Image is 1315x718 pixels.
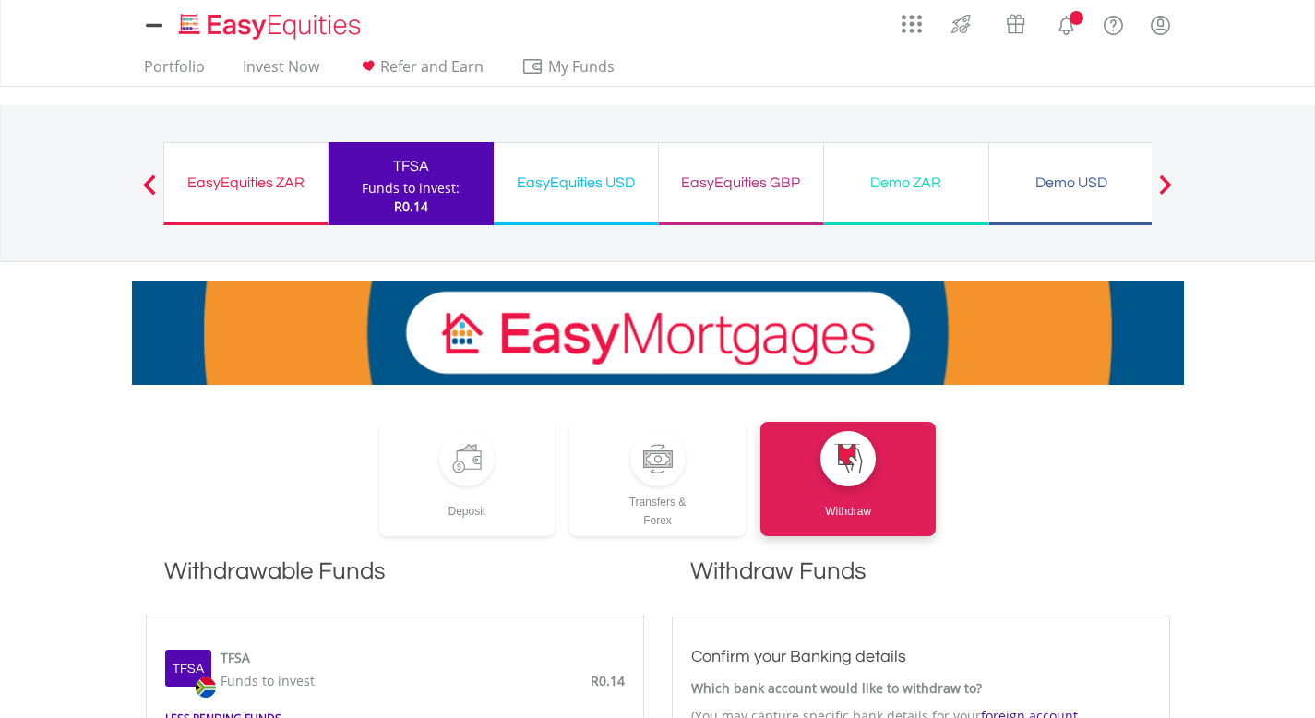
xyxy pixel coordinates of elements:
[569,486,746,530] div: Transfers & Forex
[569,422,746,536] a: Transfers &Forex
[146,555,644,606] h1: Withdrawable Funds
[691,679,982,697] strong: Which bank account would like to withdraw to?
[760,486,937,521] div: Withdraw
[379,422,556,536] a: Deposit
[340,153,483,179] div: TFSA
[1000,9,1031,39] img: vouchers-v2.svg
[760,422,937,536] a: Withdraw
[691,644,1151,670] h3: Confirm your Banking details
[670,170,812,196] div: EasyEquities GBP
[235,57,327,86] a: Invest Now
[672,555,1170,606] h1: Withdraw Funds
[835,170,977,196] div: Demo ZAR
[137,57,212,86] a: Portfolio
[1043,5,1090,42] a: Notifications
[350,57,491,86] a: Refer and Earn
[946,9,976,39] img: thrive-v2.svg
[132,281,1184,385] img: EasyMortage Promotion Banner
[362,179,460,197] div: Funds to invest:
[1000,170,1142,196] div: Demo USD
[172,5,368,42] a: Home page
[890,5,934,34] a: AppsGrid
[902,14,922,34] img: grid-menu-icon.svg
[175,170,317,196] div: EasyEquities ZAR
[131,184,168,202] button: Previous
[175,11,368,42] img: EasyEquities_Logo.png
[505,170,647,196] div: EasyEquities USD
[196,677,216,698] img: zar.png
[173,660,204,678] label: Tfsa
[379,486,556,521] div: Deposit
[1090,5,1137,42] a: FAQ's and Support
[1137,5,1184,45] a: My Profile
[591,672,625,689] span: R0.14
[221,672,315,689] span: Funds to invest
[394,197,428,215] span: R0.14
[521,54,642,78] span: My Funds
[988,5,1043,39] a: Vouchers
[221,649,250,667] label: TFSA
[380,56,484,77] span: Refer and Earn
[1147,184,1184,202] button: Next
